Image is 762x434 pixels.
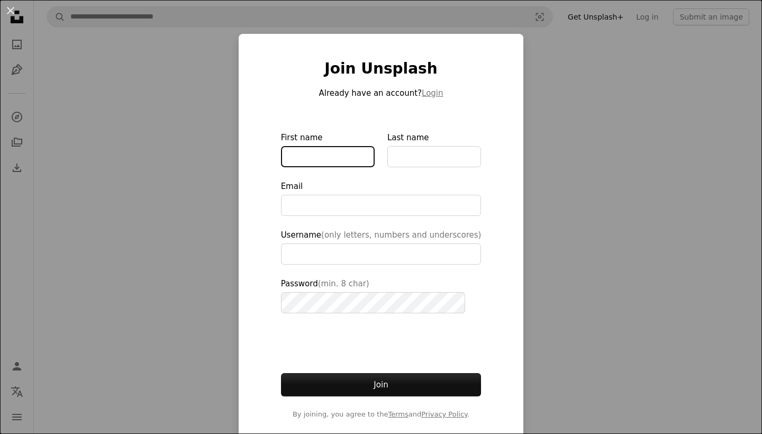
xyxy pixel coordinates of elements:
[281,59,482,78] h1: Join Unsplash
[281,243,482,265] input: Username(only letters, numbers and underscores)
[281,131,375,167] label: First name
[281,180,482,216] label: Email
[387,146,481,167] input: Last name
[321,230,481,240] span: (only letters, numbers and underscores)
[281,87,482,100] p: Already have an account?
[388,410,408,418] a: Terms
[318,279,369,288] span: (min. 8 char)
[281,292,465,313] input: Password(min. 8 char)
[281,229,482,265] label: Username
[422,87,443,100] button: Login
[421,410,467,418] a: Privacy Policy
[281,373,482,396] button: Join
[281,195,482,216] input: Email
[281,277,482,313] label: Password
[387,131,481,167] label: Last name
[281,409,482,420] span: By joining, you agree to the and .
[281,146,375,167] input: First name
